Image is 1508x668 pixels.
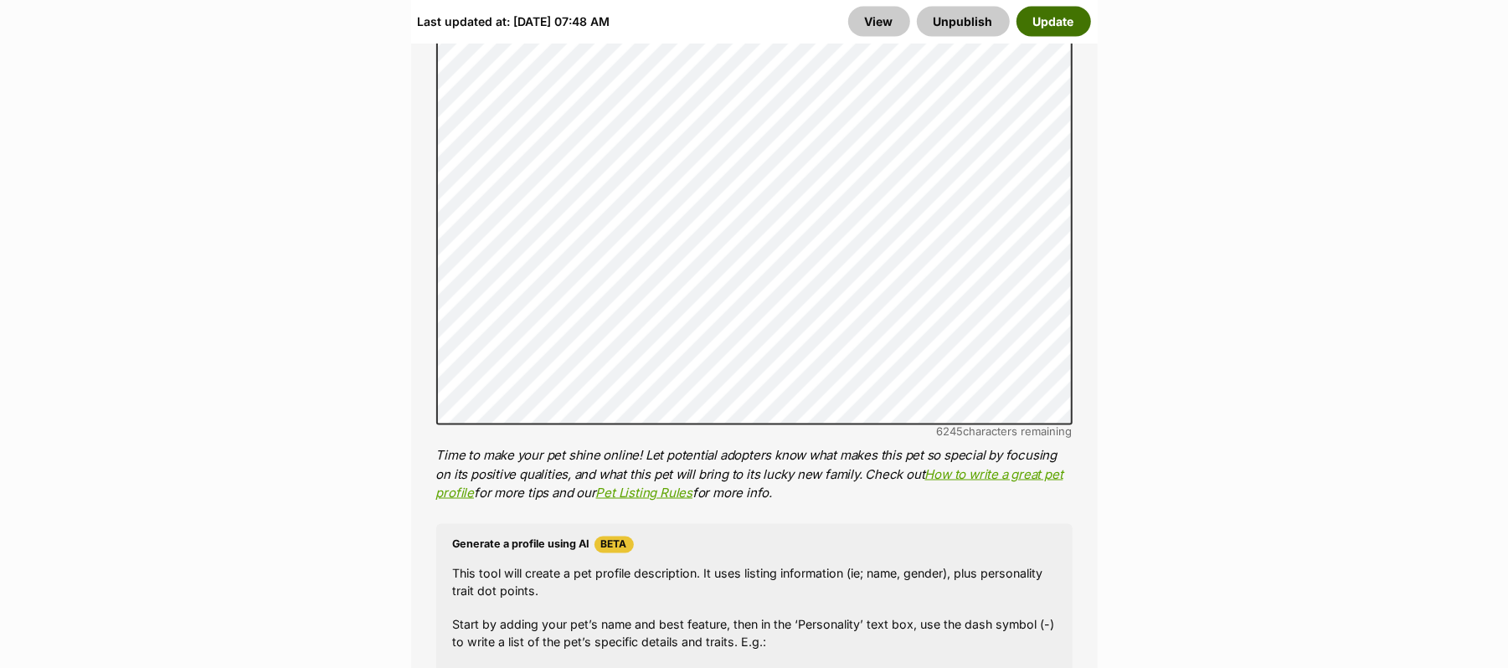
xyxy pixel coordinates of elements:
[594,537,634,553] span: Beta
[436,446,1073,503] p: Time to make your pet shine online! Let potential adopters know what makes this pet so special by...
[917,6,1010,36] button: Unpublish
[848,6,910,36] a: View
[1016,6,1091,36] button: Update
[453,565,1056,601] p: This tool will create a pet profile description. It uses listing information (ie; name, gender), ...
[436,425,1073,438] div: characters remaining
[418,6,610,36] div: Last updated at: [DATE] 07:48 AM
[453,616,1056,652] p: Start by adding your pet’s name and best feature, then in the ‘Personality’ text box, use the das...
[596,485,692,501] a: Pet Listing Rules
[453,537,1056,553] h4: Generate a profile using AI
[937,424,964,438] span: 6245
[436,466,1063,501] a: How to write a great pet profile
